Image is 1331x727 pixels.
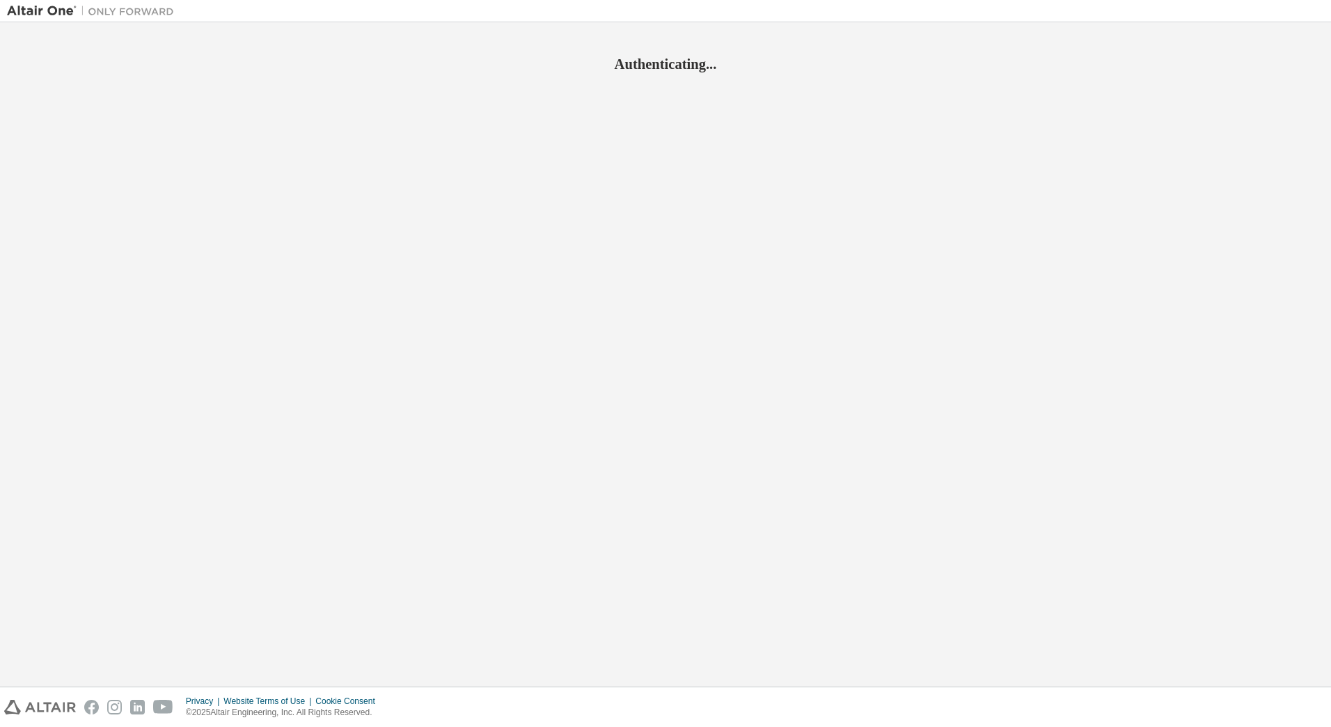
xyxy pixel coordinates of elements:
img: linkedin.svg [130,700,145,714]
img: facebook.svg [84,700,99,714]
img: altair_logo.svg [4,700,76,714]
img: Altair One [7,4,181,18]
div: Website Terms of Use [223,696,315,707]
div: Privacy [186,696,223,707]
h2: Authenticating... [7,55,1324,73]
img: youtube.svg [153,700,173,714]
div: Cookie Consent [315,696,383,707]
img: instagram.svg [107,700,122,714]
p: © 2025 Altair Engineering, Inc. All Rights Reserved. [186,707,384,719]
